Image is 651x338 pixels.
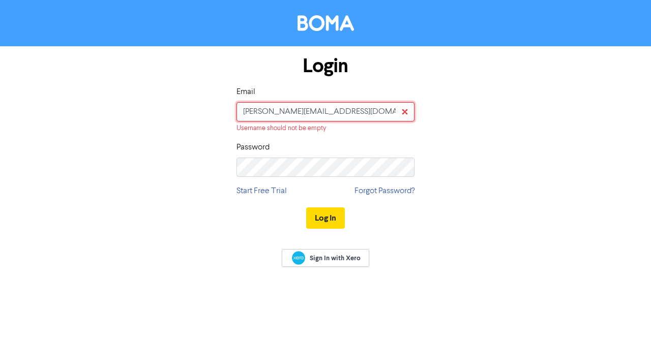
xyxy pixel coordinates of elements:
span: Sign In with Xero [310,254,361,263]
div: Username should not be empty [236,124,415,133]
img: BOMA Logo [298,15,354,31]
label: Email [236,86,255,98]
a: Forgot Password? [354,185,415,197]
button: Log In [306,207,345,229]
label: Password [236,141,270,153]
iframe: Chat Widget [523,228,651,338]
img: Xero logo [292,251,305,265]
h1: Login [236,54,415,78]
a: Sign In with Xero [282,249,369,267]
a: Start Free Trial [236,185,287,197]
